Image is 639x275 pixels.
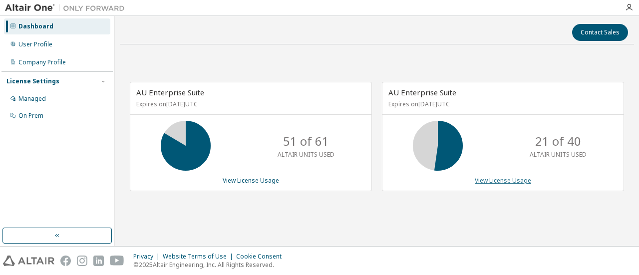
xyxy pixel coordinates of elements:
p: Expires on [DATE] UTC [136,100,363,108]
a: View License Usage [223,176,279,185]
p: ALTAIR UNITS USED [530,150,587,159]
button: Contact Sales [572,24,628,41]
p: © 2025 Altair Engineering, Inc. All Rights Reserved. [133,261,288,269]
img: instagram.svg [77,256,87,266]
a: View License Usage [475,176,531,185]
p: Expires on [DATE] UTC [388,100,615,108]
img: facebook.svg [60,256,71,266]
div: Company Profile [18,58,66,66]
img: altair_logo.svg [3,256,54,266]
span: AU Enterprise Suite [136,87,204,97]
div: User Profile [18,40,52,48]
p: 21 of 40 [535,133,581,150]
div: Cookie Consent [236,253,288,261]
div: License Settings [6,77,59,85]
img: Altair One [5,3,130,13]
p: 51 of 61 [283,133,329,150]
div: On Prem [18,112,43,120]
div: Managed [18,95,46,103]
div: Dashboard [18,22,53,30]
div: Privacy [133,253,163,261]
span: AU Enterprise Suite [388,87,456,97]
div: Website Terms of Use [163,253,236,261]
img: linkedin.svg [93,256,104,266]
p: ALTAIR UNITS USED [278,150,334,159]
img: youtube.svg [110,256,124,266]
